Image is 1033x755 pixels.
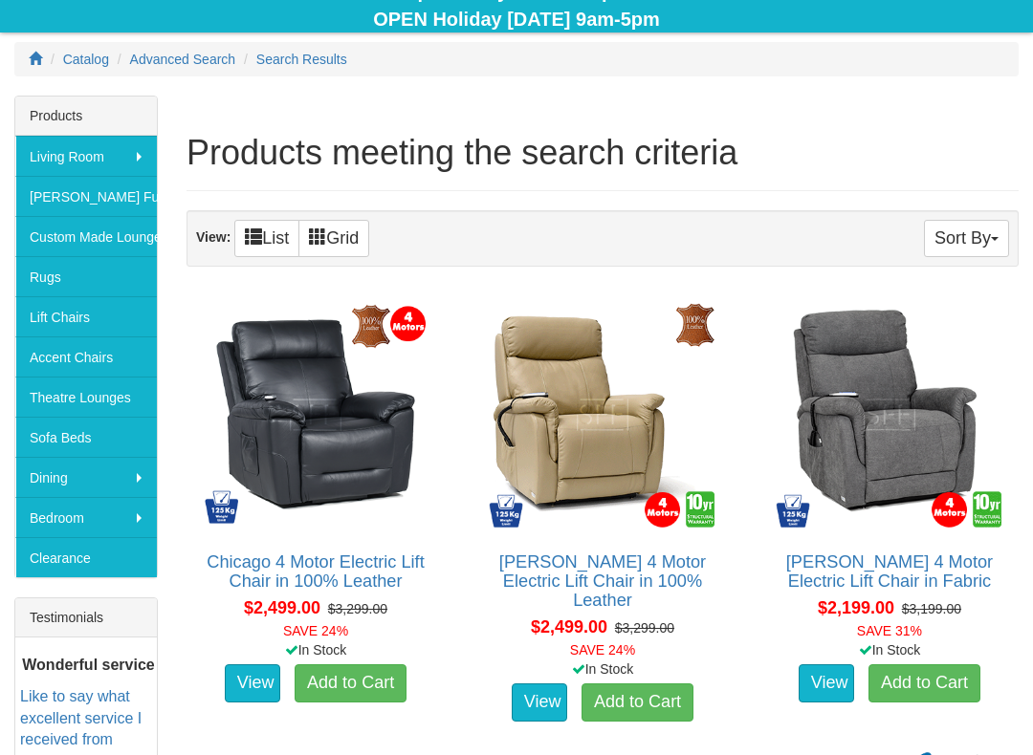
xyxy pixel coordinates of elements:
[582,683,693,722] a: Add to Cart
[197,296,434,533] img: Chicago 4 Motor Electric Lift Chair in 100% Leather
[15,377,157,417] a: Theatre Lounges
[63,52,109,67] a: Catalog
[15,176,157,216] a: [PERSON_NAME] Furniture
[818,598,894,617] span: $2,199.00
[15,417,157,457] a: Sofa Beds
[22,657,154,673] b: Wonderful service
[786,552,993,591] a: [PERSON_NAME] 4 Motor Electric Lift Chair in Fabric
[15,97,157,136] div: Products
[15,537,157,577] a: Clearance
[512,683,567,722] a: View
[15,136,157,176] a: Living Room
[902,601,961,616] del: $3,199.00
[15,598,157,637] div: Testimonials
[130,52,236,67] a: Advanced Search
[183,640,449,659] div: In Stock
[570,642,635,658] font: SAVE 24%
[15,296,157,336] a: Lift Chairs
[328,601,387,616] del: $3,299.00
[15,497,157,537] a: Bedroom
[207,552,424,591] a: Chicago 4 Motor Electric Lift Chair in 100% Leather
[799,664,854,702] a: View
[15,216,157,256] a: Custom Made Lounges
[283,623,348,638] font: SAVE 24%
[771,296,1008,533] img: Dalton 4 Motor Electric Lift Chair in Fabric
[924,220,1009,257] button: Sort By
[615,620,674,636] del: $3,299.00
[234,220,299,257] a: List
[531,617,607,636] span: $2,499.00
[196,229,231,245] strong: View:
[15,336,157,377] a: Accent Chairs
[499,552,706,610] a: [PERSON_NAME] 4 Motor Electric Lift Chair in 100% Leather
[295,664,407,702] a: Add to Cart
[244,598,320,617] span: $2,499.00
[757,640,1022,659] div: In Stock
[187,134,1019,172] h1: Products meeting the search criteria
[857,623,922,638] font: SAVE 31%
[298,220,369,257] a: Grid
[15,256,157,296] a: Rugs
[868,664,980,702] a: Add to Cart
[470,659,736,679] div: In Stock
[256,52,347,67] a: Search Results
[484,296,721,533] img: Dalton 4 Motor Electric Lift Chair in 100% Leather
[225,664,280,702] a: View
[15,457,157,497] a: Dining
